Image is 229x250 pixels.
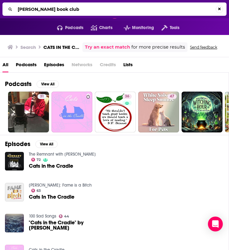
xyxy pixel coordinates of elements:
[31,158,41,162] a: 72
[122,94,132,99] a: 36
[138,92,179,132] a: 47
[59,214,69,218] a: 44
[37,158,41,161] span: 72
[125,93,129,100] span: 36
[44,60,64,72] a: Episodes
[2,2,227,16] div: Search...
[132,24,154,32] span: Monitoring
[37,94,46,99] a: 31
[95,92,136,132] a: 36
[43,44,80,50] h3: CATS IN THE CRADLE
[5,80,59,88] a: PodcastsView All
[5,214,24,233] img: "Cats in the Cradle" by Harry Chapin
[99,24,112,32] span: Charts
[208,217,223,231] div: Open Intercom Messenger
[64,215,69,218] span: 44
[116,23,154,33] button: open menu
[5,140,30,148] h2: Episodes
[5,140,58,148] a: EpisodesView All
[5,183,24,202] img: Cats In The Cradle
[40,93,44,100] span: 31
[29,220,99,231] a: "Cats in the Cradle" by Harry Chapin
[100,60,116,72] span: Credits
[29,213,56,219] a: 100 Sad Songs
[2,60,8,72] a: All
[35,140,58,148] button: View All
[29,183,92,188] a: AJ Benza: Fame is a Bitch
[16,60,37,72] a: Podcasts
[20,44,36,50] h3: Search
[50,23,84,33] button: open menu
[8,92,49,132] a: 31
[170,93,174,100] span: 47
[65,24,83,32] span: Podcasts
[5,152,24,171] img: Cats in the Cradle
[5,80,32,88] h2: Podcasts
[131,44,185,51] span: for more precise results
[83,23,112,33] a: Charts
[51,92,92,132] a: 0
[154,23,179,33] button: open menu
[72,60,92,72] span: Networks
[29,163,73,169] a: Cats in the Cradle
[167,94,177,99] a: 47
[86,94,90,130] div: 0
[170,24,180,32] span: Tools
[37,189,41,192] span: 63
[85,44,130,51] a: Try an exact match
[31,189,41,192] a: 63
[29,194,74,200] a: Cats In The Cradle
[29,152,96,157] a: The Remnant with Jonah Goldberg
[29,220,99,231] span: "Cats in the Cradle" by [PERSON_NAME]
[188,45,219,50] button: Send feedback
[15,4,216,14] input: Search...
[37,80,59,88] button: View All
[123,60,133,72] a: Lists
